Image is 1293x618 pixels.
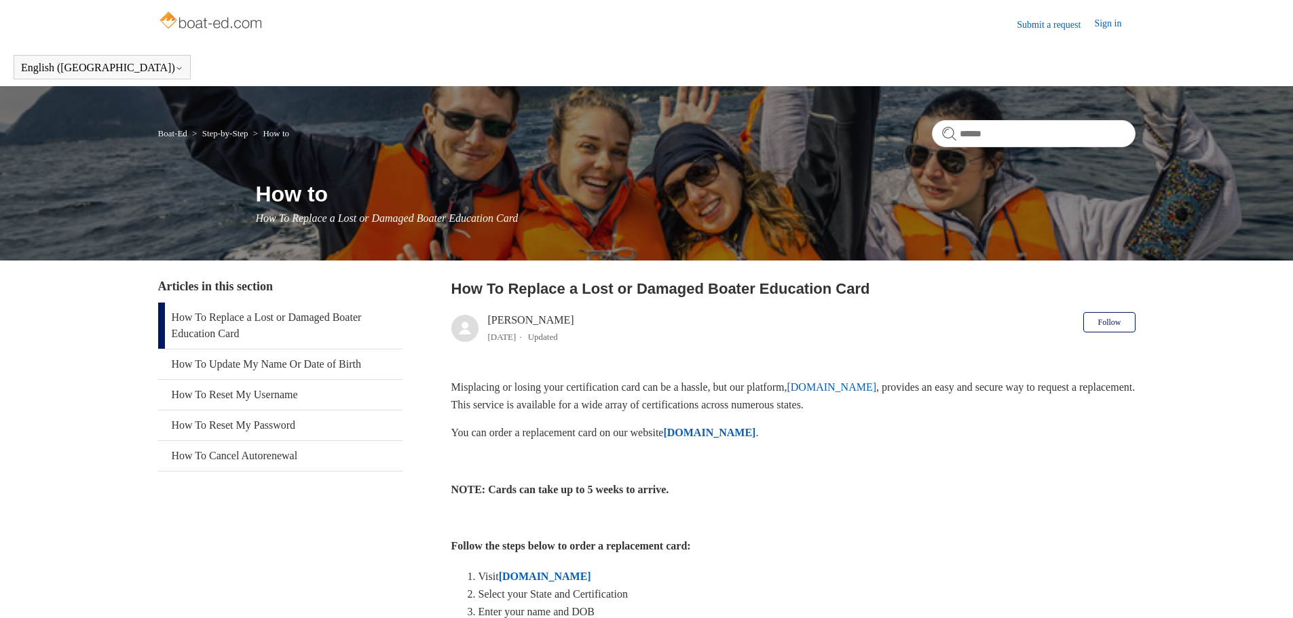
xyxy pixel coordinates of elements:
span: Visit [479,571,499,582]
a: How To Cancel Autorenewal [158,441,402,471]
span: You can order a replacement card on our website [451,427,664,438]
li: Updated [528,332,558,342]
button: Follow Article [1083,312,1135,332]
p: Misplacing or losing your certification card can be a hassle, but our platform, , provides an eas... [451,379,1136,413]
img: Boat-Ed Help Center home page [158,8,266,35]
a: Submit a request [1017,18,1094,32]
h2: How To Replace a Lost or Damaged Boater Education Card [451,277,1136,300]
li: Step-by-Step [189,128,250,138]
span: Select your State and Certification [479,588,628,600]
a: Step-by-Step [202,128,248,138]
a: How To Reset My Password [158,410,402,440]
input: Search [932,120,1136,147]
div: [PERSON_NAME] [488,312,574,345]
strong: Follow the steps below to order a replacement card: [451,540,691,552]
strong: NOTE: Cards can take up to 5 weeks to arrive. [451,484,669,495]
a: How To Update My Name Or Date of Birth [158,349,402,379]
span: Articles in this section [158,279,273,293]
span: . [755,427,758,438]
button: English ([GEOGRAPHIC_DATA]) [21,62,183,74]
a: [DOMAIN_NAME] [499,571,591,582]
a: [DOMAIN_NAME] [663,427,755,438]
li: Boat-Ed [158,128,190,138]
li: How to [250,128,289,138]
span: How To Replace a Lost or Damaged Boater Education Card [256,212,519,224]
a: Boat-Ed [158,128,187,138]
a: How To Reset My Username [158,380,402,410]
h1: How to [256,178,1136,210]
a: Sign in [1094,16,1135,33]
a: [DOMAIN_NAME] [787,381,876,393]
a: How To Replace a Lost or Damaged Boater Education Card [158,303,402,349]
a: How to [263,128,289,138]
time: 04/08/2025, 09:48 [488,332,517,342]
span: Enter your name and DOB [479,606,595,617]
